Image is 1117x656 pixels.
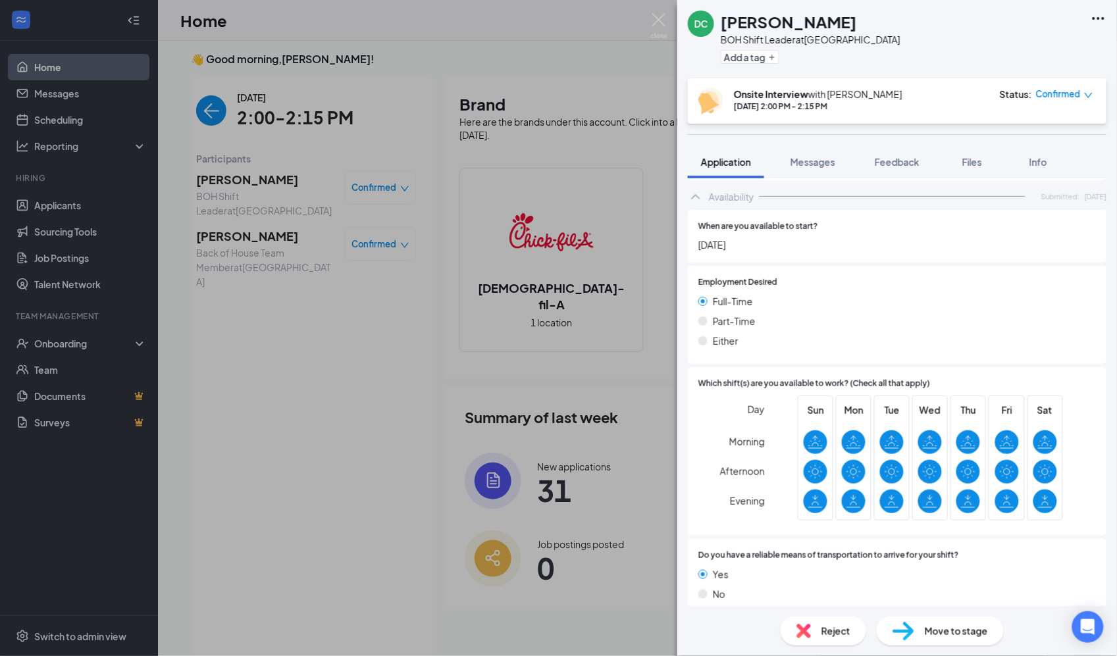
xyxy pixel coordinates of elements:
[875,156,920,168] span: Feedback
[713,314,756,328] span: Part-Time
[730,489,765,513] span: Evening
[748,402,765,416] span: Day
[713,294,753,309] span: Full-Time
[956,403,980,417] span: Thu
[713,334,739,348] span: Either
[1091,11,1106,26] svg: Ellipses
[821,624,850,638] span: Reject
[962,156,982,168] span: Files
[804,403,827,417] span: Sun
[1029,156,1047,168] span: Info
[721,33,900,46] div: BOH Shift Leader at [GEOGRAPHIC_DATA]
[1000,88,1032,101] div: Status :
[842,403,866,417] span: Mon
[995,403,1019,417] span: Fri
[734,88,902,101] div: with [PERSON_NAME]
[698,220,818,233] span: When are you available to start?
[1085,191,1106,202] span: [DATE]
[925,624,988,638] span: Move to stage
[721,11,857,33] h1: [PERSON_NAME]
[688,189,704,205] svg: ChevronUp
[734,88,808,100] b: Onsite Interview
[1084,91,1093,100] span: down
[698,378,930,390] span: Which shift(s) are you available to work? (Check all that apply)
[698,238,1096,252] span: [DATE]
[698,276,777,289] span: Employment Desired
[701,156,751,168] span: Application
[694,17,708,30] div: DC
[720,459,765,483] span: Afternoon
[721,50,779,64] button: PlusAdd a tag
[880,403,904,417] span: Tue
[1036,88,1081,101] span: Confirmed
[713,567,729,582] span: Yes
[734,101,902,112] div: [DATE] 2:00 PM - 2:15 PM
[1072,611,1104,643] div: Open Intercom Messenger
[709,190,754,203] div: Availability
[698,549,959,562] span: Do you have a reliable means of transportation to arrive for your shift?
[1041,191,1079,202] span: Submitted:
[768,53,776,61] svg: Plus
[791,156,835,168] span: Messages
[713,587,725,601] span: No
[729,430,765,453] span: Morning
[1033,403,1057,417] span: Sat
[918,403,942,417] span: Wed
